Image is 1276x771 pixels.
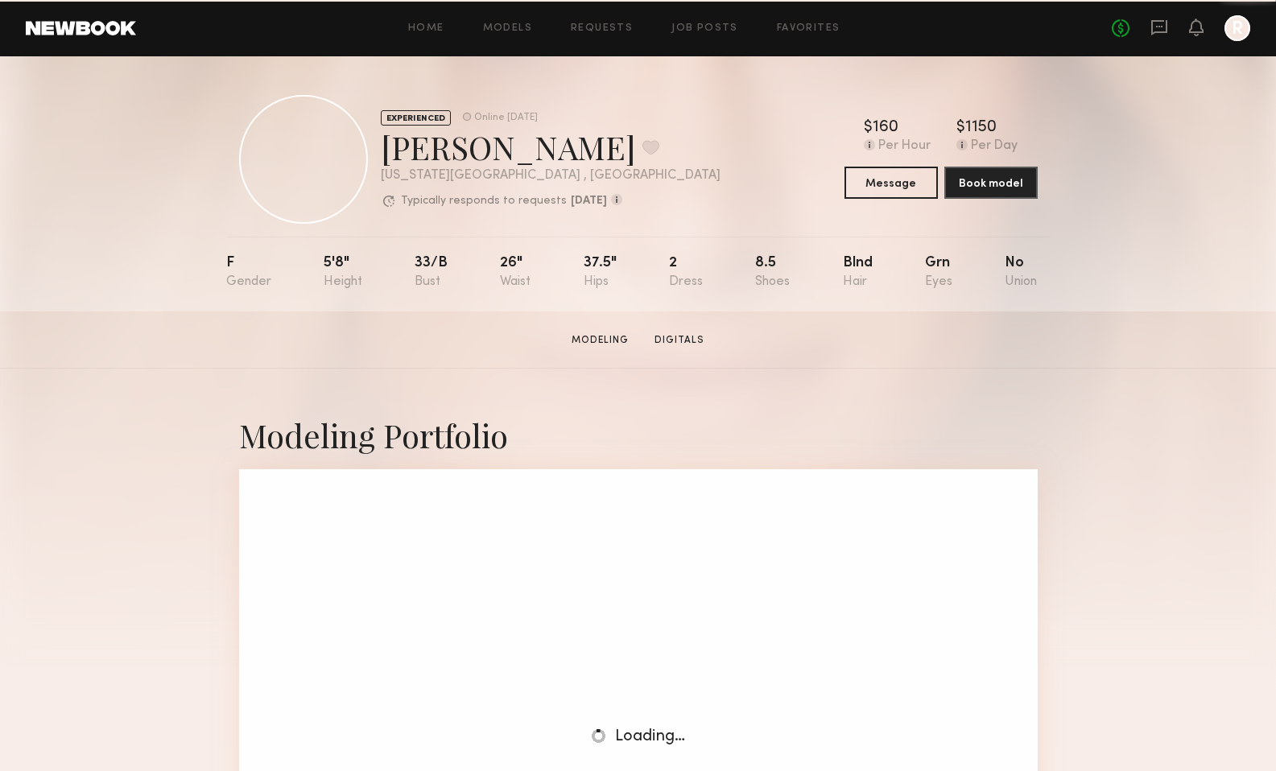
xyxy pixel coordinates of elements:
[755,256,790,289] div: 8.5
[408,23,444,34] a: Home
[956,120,965,136] div: $
[669,256,703,289] div: 2
[474,113,538,123] div: Online [DATE]
[584,256,617,289] div: 37.5"
[483,23,532,34] a: Models
[415,256,448,289] div: 33/b
[571,196,607,207] b: [DATE]
[925,256,952,289] div: Grn
[381,126,721,168] div: [PERSON_NAME]
[381,169,721,183] div: [US_STATE][GEOGRAPHIC_DATA] , [GEOGRAPHIC_DATA]
[965,120,997,136] div: 1150
[615,729,685,744] span: Loading…
[239,414,1038,456] div: Modeling Portfolio
[571,23,633,34] a: Requests
[1224,15,1250,41] a: R
[844,167,938,199] button: Message
[671,23,738,34] a: Job Posts
[648,333,711,348] a: Digitals
[971,139,1018,154] div: Per Day
[500,256,531,289] div: 26"
[878,139,931,154] div: Per Hour
[944,167,1038,199] button: Book model
[401,196,567,207] p: Typically responds to requests
[843,256,873,289] div: Blnd
[777,23,840,34] a: Favorites
[565,333,635,348] a: Modeling
[381,110,451,126] div: EXPERIENCED
[864,120,873,136] div: $
[1005,256,1037,289] div: No
[324,256,362,289] div: 5'8"
[226,256,271,289] div: F
[873,120,898,136] div: 160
